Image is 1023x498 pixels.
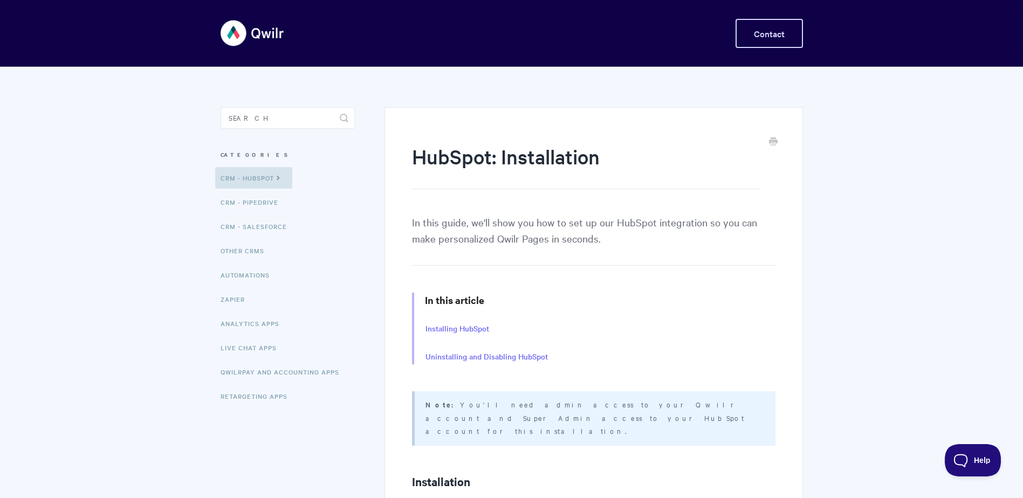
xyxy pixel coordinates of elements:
[221,264,278,286] a: Automations
[425,293,775,308] h3: In this article
[769,136,778,148] a: Print this Article
[221,337,285,358] a: Live Chat Apps
[221,191,286,213] a: CRM - Pipedrive
[412,473,775,490] h2: Installation
[221,240,272,261] a: Other CRMs
[412,214,775,266] p: In this guide, we'll show you how to set up our HubSpot integration so you can make personalized ...
[425,398,761,437] p: You'll need admin access to your Qwilr account and Super Admin access to your HubSpot account for...
[221,385,296,407] a: Retargeting Apps
[221,288,253,310] a: Zapier
[736,19,803,48] a: Contact
[221,145,355,164] h3: Categories
[221,13,285,53] img: Qwilr Help Center
[221,107,355,129] input: Search
[221,216,295,237] a: CRM - Salesforce
[412,143,759,189] h1: HubSpot: Installation
[945,444,1001,476] iframe: Help Scout Beacon - Open
[425,399,460,410] strong: Note:
[425,323,489,335] a: Installing HubSpot
[221,361,347,383] a: QwilrPay and Accounting Apps
[215,167,292,189] a: CRM - HubSpot
[425,351,548,363] a: Uninstalling and Disabling HubSpot
[221,313,287,334] a: Analytics Apps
